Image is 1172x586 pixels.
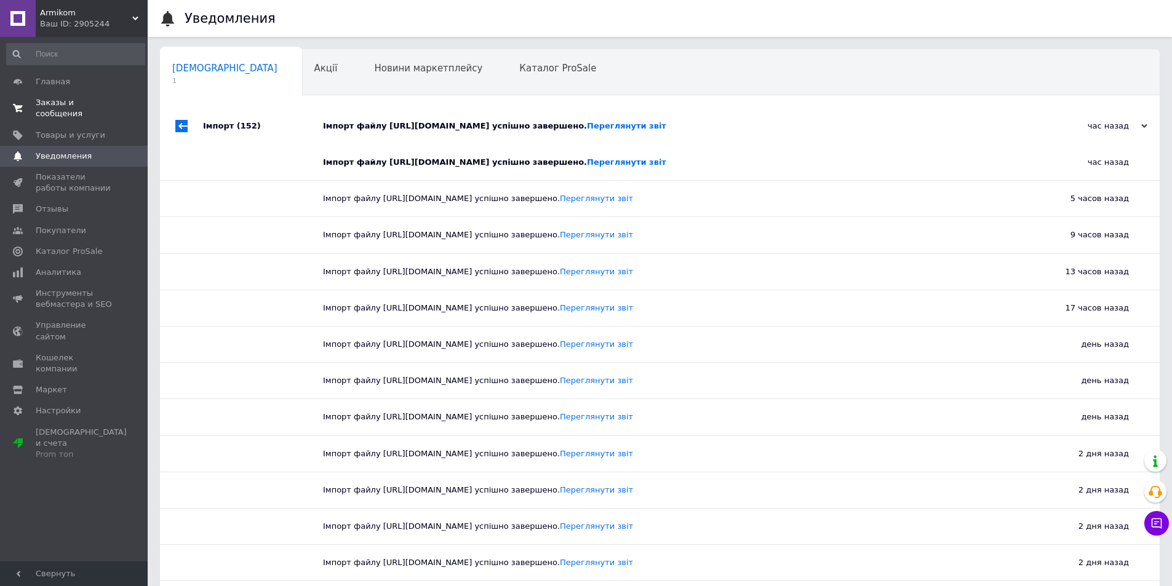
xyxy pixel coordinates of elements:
[1006,363,1160,398] div: день назад
[1006,399,1160,435] div: день назад
[323,557,1006,568] div: Імпорт файлу [URL][DOMAIN_NAME] успішно завершено.
[323,303,1006,314] div: Імпорт файлу [URL][DOMAIN_NAME] успішно завершено.
[323,157,1006,168] div: Імпорт файлу [URL][DOMAIN_NAME] успішно завершено.
[560,521,633,531] a: Переглянути звіт
[560,449,633,458] a: Переглянути звіт
[560,267,633,276] a: Переглянути звіт
[203,108,323,145] div: Імпорт
[560,194,633,203] a: Переглянути звіт
[36,246,102,257] span: Каталог ProSale
[1024,121,1147,132] div: час назад
[587,157,666,167] a: Переглянути звіт
[36,130,105,141] span: Товары и услуги
[36,204,68,215] span: Отзывы
[1006,254,1160,290] div: 13 часов назад
[560,376,633,385] a: Переглянути звіт
[587,121,666,130] a: Переглянути звіт
[560,303,633,312] a: Переглянути звіт
[323,229,1006,240] div: Імпорт файлу [URL][DOMAIN_NAME] успішно завершено.
[323,521,1006,532] div: Імпорт файлу [URL][DOMAIN_NAME] успішно завершено.
[1006,472,1160,508] div: 2 дня назад
[323,448,1006,459] div: Імпорт файлу [URL][DOMAIN_NAME] успішно завершено.
[36,76,70,87] span: Главная
[1006,509,1160,544] div: 2 дня назад
[36,352,114,374] span: Кошелек компании
[172,76,277,85] span: 1
[1006,217,1160,253] div: 9 часов назад
[323,339,1006,350] div: Імпорт файлу [URL][DOMAIN_NAME] успішно завершено.
[172,63,277,74] span: [DEMOGRAPHIC_DATA]
[1006,327,1160,362] div: день назад
[323,193,1006,204] div: Імпорт файлу [URL][DOMAIN_NAME] успішно завершено.
[6,43,145,65] input: Поиск
[323,121,1024,132] div: Імпорт файлу [URL][DOMAIN_NAME] успішно завершено.
[36,320,114,342] span: Управление сайтом
[374,63,482,74] span: Новини маркетплейсу
[314,63,338,74] span: Акції
[1144,511,1169,536] button: Чат с покупателем
[1006,545,1160,580] div: 2 дня назад
[323,411,1006,422] div: Імпорт файлу [URL][DOMAIN_NAME] успішно завершено.
[40,18,148,30] div: Ваш ID: 2905244
[36,405,81,416] span: Настройки
[1006,181,1160,216] div: 5 часов назад
[560,230,633,239] a: Переглянути звіт
[1006,145,1160,180] div: час назад
[560,412,633,421] a: Переглянути звіт
[36,384,67,395] span: Маркет
[36,267,81,278] span: Аналитика
[185,11,276,26] h1: Уведомления
[323,375,1006,386] div: Імпорт файлу [URL][DOMAIN_NAME] успішно завершено.
[237,121,261,130] span: (152)
[40,7,132,18] span: Armikom
[36,427,127,461] span: [DEMOGRAPHIC_DATA] и счета
[36,449,127,460] div: Prom топ
[560,339,633,349] a: Переглянути звіт
[36,151,92,162] span: Уведомления
[560,558,633,567] a: Переглянути звіт
[1006,290,1160,326] div: 17 часов назад
[36,172,114,194] span: Показатели работы компании
[323,266,1006,277] div: Імпорт файлу [URL][DOMAIN_NAME] успішно завершено.
[36,225,86,236] span: Покупатели
[1006,436,1160,472] div: 2 дня назад
[560,485,633,494] a: Переглянути звіт
[519,63,596,74] span: Каталог ProSale
[36,97,114,119] span: Заказы и сообщения
[323,485,1006,496] div: Імпорт файлу [URL][DOMAIN_NAME] успішно завершено.
[36,288,114,310] span: Инструменты вебмастера и SEO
